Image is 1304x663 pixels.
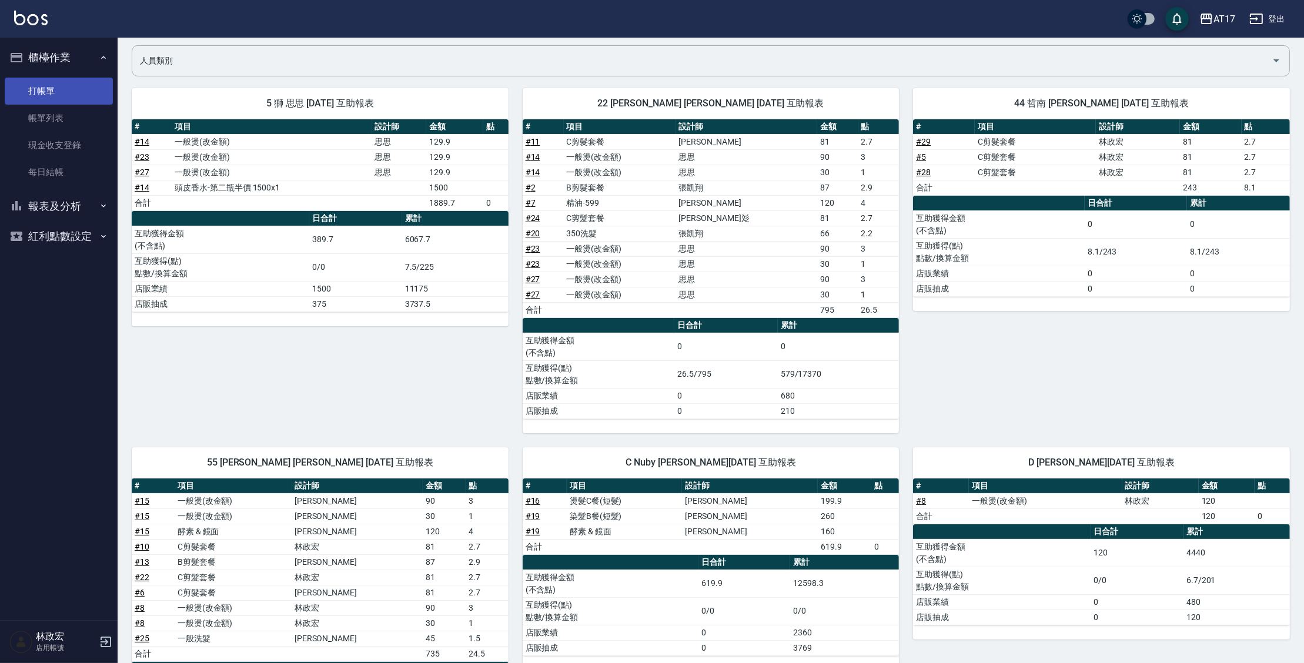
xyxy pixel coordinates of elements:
[372,165,426,180] td: 思思
[1091,567,1183,594] td: 0/0
[1180,149,1242,165] td: 81
[1091,594,1183,610] td: 0
[423,524,466,539] td: 120
[1187,266,1290,281] td: 0
[1165,7,1189,31] button: save
[674,360,777,388] td: 26.5/795
[564,165,676,180] td: 一般燙(改金額)
[676,195,817,210] td: [PERSON_NAME]
[466,554,509,570] td: 2.9
[1096,134,1180,149] td: 林政宏
[676,287,817,302] td: 思思
[526,168,540,177] a: #14
[466,615,509,631] td: 1
[913,281,1085,296] td: 店販抽成
[135,603,145,612] a: #8
[175,585,292,600] td: C剪髮套餐
[698,625,790,640] td: 0
[175,493,292,508] td: 一般燙(改金額)
[817,256,858,272] td: 30
[698,597,790,625] td: 0/0
[913,196,1290,297] table: a dense table
[1183,539,1290,567] td: 4440
[172,180,372,195] td: 頭皮香水-第二瓶半價 1500x1
[5,42,113,73] button: 櫃檯作業
[674,403,777,418] td: 0
[537,457,885,468] span: C Nuby [PERSON_NAME][DATE] 互助報表
[858,256,900,272] td: 1
[913,266,1085,281] td: 店販業績
[817,226,858,241] td: 66
[523,302,564,317] td: 合計
[858,165,900,180] td: 1
[674,333,777,360] td: 0
[817,119,858,135] th: 金額
[1195,7,1240,31] button: AT17
[36,631,96,642] h5: 林政宏
[466,600,509,615] td: 3
[564,180,676,195] td: B剪髮套餐
[790,570,899,597] td: 12598.3
[402,296,509,312] td: 3737.5
[564,287,676,302] td: 一般燙(改金額)
[913,610,1091,625] td: 店販抽成
[564,134,676,149] td: C剪髮套餐
[564,241,676,256] td: 一般燙(改金額)
[135,183,149,192] a: #14
[790,640,899,655] td: 3769
[423,554,466,570] td: 87
[567,478,682,494] th: 項目
[1187,196,1290,211] th: 累計
[698,640,790,655] td: 0
[466,478,509,494] th: 點
[423,539,466,554] td: 81
[9,630,33,654] img: Person
[778,333,900,360] td: 0
[1180,119,1242,135] th: 金額
[778,403,900,418] td: 210
[969,478,1122,494] th: 項目
[913,210,1085,238] td: 互助獲得金額 (不含點)
[5,78,113,105] a: 打帳單
[1242,149,1290,165] td: 2.7
[523,539,567,554] td: 合計
[1242,119,1290,135] th: 點
[132,478,175,494] th: #
[523,318,900,419] table: a dense table
[817,210,858,226] td: 81
[423,615,466,631] td: 30
[567,508,682,524] td: 染髮B餐(短髮)
[175,554,292,570] td: B剪髮套餐
[466,585,509,600] td: 2.7
[402,226,509,253] td: 6067.7
[309,226,402,253] td: 389.7
[913,180,975,195] td: 合計
[1183,594,1290,610] td: 480
[466,493,509,508] td: 3
[526,527,540,536] a: #19
[913,478,969,494] th: #
[526,290,540,299] a: #27
[292,570,423,585] td: 林政宏
[1213,12,1235,26] div: AT17
[975,149,1096,165] td: C剪髮套餐
[871,539,900,554] td: 0
[1096,119,1180,135] th: 設計師
[1091,524,1183,540] th: 日合計
[1242,134,1290,149] td: 2.7
[676,241,817,256] td: 思思
[1183,524,1290,540] th: 累計
[916,137,931,146] a: #29
[132,211,509,312] table: a dense table
[975,119,1096,135] th: 項目
[858,210,900,226] td: 2.7
[790,555,899,570] th: 累計
[567,493,682,508] td: 燙髮C餐(短髮)
[674,318,777,333] th: 日合計
[1122,478,1199,494] th: 設計師
[1183,567,1290,594] td: 6.7/201
[423,585,466,600] td: 81
[172,149,372,165] td: 一般燙(改金額)
[132,119,509,211] table: a dense table
[916,496,926,505] a: #8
